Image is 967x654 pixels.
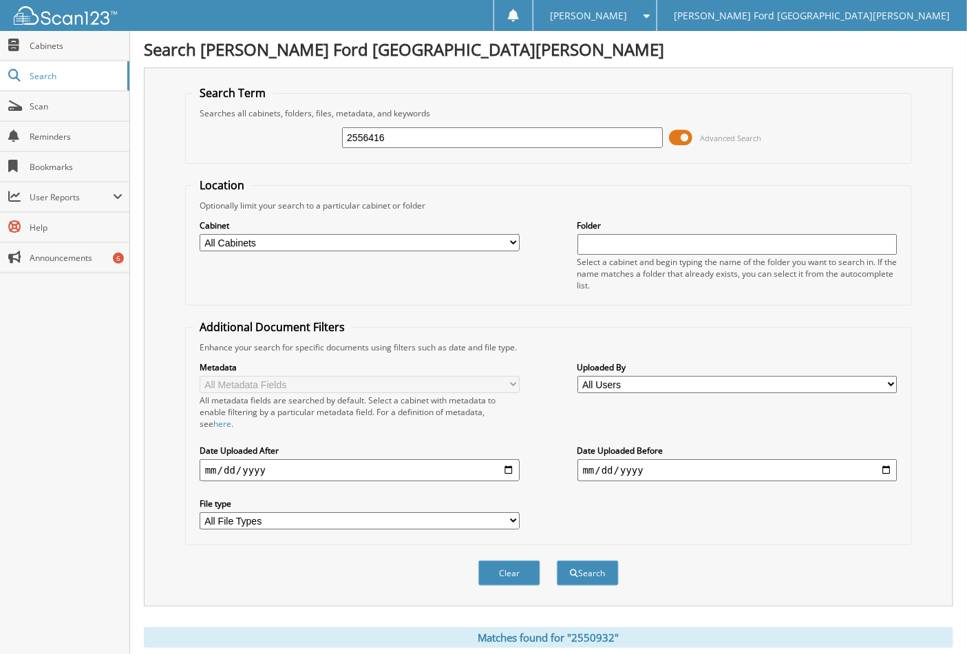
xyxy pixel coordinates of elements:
[577,459,897,481] input: end
[193,107,904,119] div: Searches all cabinets, folders, files, metadata, and keywords
[577,220,897,231] label: Folder
[144,627,953,648] div: Matches found for "2550932"
[550,12,627,20] span: [PERSON_NAME]
[14,6,117,25] img: scan123-logo-white.svg
[213,418,231,430] a: here
[113,253,124,264] div: 6
[898,588,967,654] iframe: Chat Widget
[674,12,950,20] span: [PERSON_NAME] Ford [GEOGRAPHIC_DATA][PERSON_NAME]
[193,178,251,193] legend: Location
[200,220,520,231] label: Cabinet
[144,38,953,61] h1: Search [PERSON_NAME] Ford [GEOGRAPHIC_DATA][PERSON_NAME]
[30,70,120,82] span: Search
[577,361,897,373] label: Uploaded By
[30,161,123,173] span: Bookmarks
[577,445,897,456] label: Date Uploaded Before
[193,341,904,353] div: Enhance your search for specific documents using filters such as date and file type.
[193,319,352,335] legend: Additional Document Filters
[193,85,273,101] legend: Search Term
[200,394,520,430] div: All metadata fields are searched by default. Select a cabinet with metadata to enable filtering b...
[30,40,123,52] span: Cabinets
[193,200,904,211] div: Optionally limit your search to a particular cabinet or folder
[30,101,123,112] span: Scan
[200,361,520,373] label: Metadata
[200,445,520,456] label: Date Uploaded After
[30,252,123,264] span: Announcements
[701,133,762,143] span: Advanced Search
[200,459,520,481] input: start
[200,498,520,509] label: File type
[30,131,123,143] span: Reminders
[30,191,113,203] span: User Reports
[557,560,619,586] button: Search
[577,256,897,291] div: Select a cabinet and begin typing the name of the folder you want to search in. If the name match...
[478,560,540,586] button: Clear
[30,222,123,233] span: Help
